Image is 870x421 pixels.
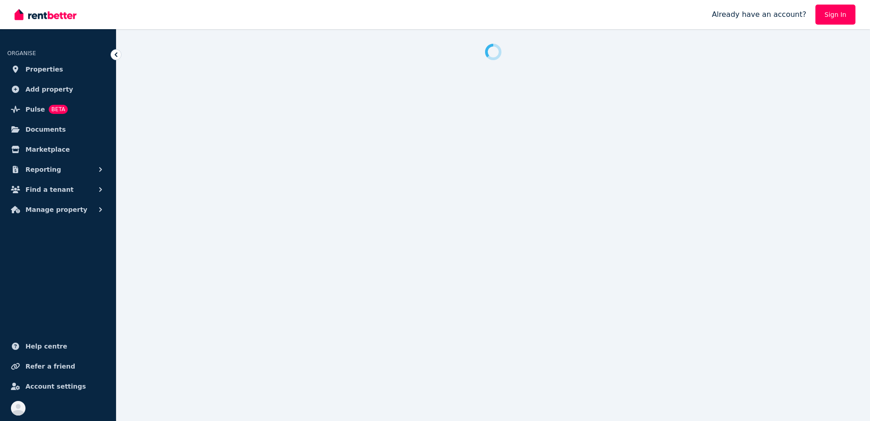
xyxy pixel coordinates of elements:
a: Add property [7,80,109,98]
button: Manage property [7,200,109,219]
button: Find a tenant [7,180,109,199]
a: Help centre [7,337,109,355]
span: Marketplace [25,144,70,155]
img: RentBetter [15,8,76,21]
a: PulseBETA [7,100,109,118]
a: Marketplace [7,140,109,159]
span: Add property [25,84,73,95]
a: Account settings [7,377,109,395]
span: Reporting [25,164,61,175]
span: Pulse [25,104,45,115]
a: Documents [7,120,109,139]
span: Properties [25,64,63,75]
span: Already have an account? [712,9,806,20]
span: ORGANISE [7,50,36,56]
span: BETA [49,105,68,114]
a: Properties [7,60,109,78]
button: Reporting [7,160,109,179]
span: Manage property [25,204,87,215]
span: Account settings [25,381,86,392]
span: Find a tenant [25,184,74,195]
a: Refer a friend [7,357,109,375]
a: Sign In [815,5,855,25]
span: Documents [25,124,66,135]
span: Help centre [25,341,67,352]
span: Refer a friend [25,361,75,372]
